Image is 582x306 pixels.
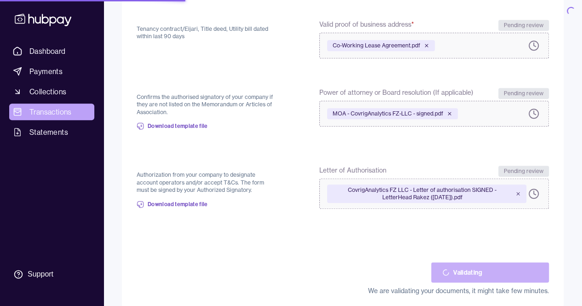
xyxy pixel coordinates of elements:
span: Power of attorney or Board resolution (If applicable) [319,88,473,99]
span: CovrigAnalytics FZ LLC - Letter of authorisation SIGNED - LetterHead Rakez ([DATE]).pdf [333,186,512,201]
p: Confirms the authorised signatory of your company if they are not listed on the Memorandum or Art... [137,93,275,116]
a: Statements [9,124,94,140]
a: Dashboard [9,43,94,59]
a: Support [9,265,94,284]
div: Pending review [498,88,549,99]
span: Letter of Authorisation [319,166,386,177]
span: Statements [29,127,68,138]
span: Payments [29,66,63,77]
div: Pending review [498,20,549,31]
p: Tenancy contract/Eijari, Title deed, Utility bill dated within last 90 days [137,25,275,40]
span: Transactions [29,106,72,117]
a: Payments [9,63,94,80]
span: MOA - CovrigAnalytics FZ-LLC - signed.pdf [333,110,443,117]
div: We are validating your documents, it might take few minutes. [368,286,549,295]
span: Download template file [148,201,208,208]
a: Collections [9,83,94,100]
span: Download template file [148,122,208,130]
a: Download template file [137,116,208,136]
span: Dashboard [29,46,66,57]
span: Co-Working Lease Agreement.pdf [333,42,420,49]
div: Support [28,269,53,279]
a: Transactions [9,104,94,120]
span: Collections [29,86,66,97]
div: Pending review [498,166,549,177]
a: Download template file [137,194,208,214]
p: Authorization from your company to designate account operators and/or accept T&Cs. The form must ... [137,171,275,194]
span: Valid proof of business address [319,20,414,31]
